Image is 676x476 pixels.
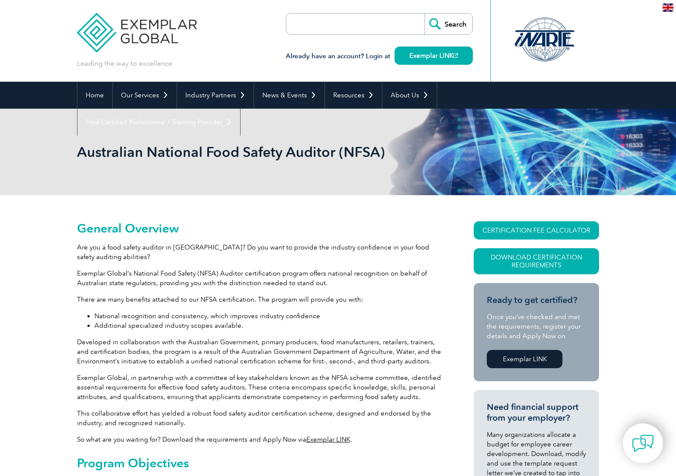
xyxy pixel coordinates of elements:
[425,13,472,34] input: Search
[453,53,458,58] img: open_square.png
[77,435,442,444] p: So what are you waiting for? Download the requirements and Apply Now via .
[77,82,112,109] a: Home
[113,82,177,109] a: Our Services
[77,269,442,288] p: Exemplar Global’s National Food Safety (NFSA) Auditor certification program offers national recog...
[77,221,442,235] h2: General Overview
[474,221,599,240] a: CERTIFICATION FEE CALCULATOR
[286,51,473,62] h3: Already have an account? Login at
[77,143,411,160] h1: Australian National Food Safety Auditor (NFSA)
[632,433,654,454] img: contact-chat.png
[77,373,442,402] p: Exemplar Global, in partnership with a committee of key stakeholders known as the NFSA scheme com...
[474,248,599,274] a: Download Certification Requirements
[395,47,473,65] a: Exemplar LINK
[77,295,442,304] p: There are many benefits attached to our NFSA certification. The program will provide you with:
[94,321,442,330] li: Additional specialized industry scopes available.
[77,243,442,262] p: Are you a food safety auditor in [GEOGRAPHIC_DATA]? Do you want to provide the industry confidenc...
[306,436,350,443] a: Exemplar LINK
[663,3,673,12] img: en
[77,109,240,136] a: Find Certified Professional / Training Provider
[77,59,172,68] p: Leading the way to excellence
[94,311,442,321] li: National recognition and consistency, which improves industry confidence
[382,82,437,109] a: About Us
[254,82,325,109] a: News & Events
[77,456,442,470] h2: Program Objectives
[325,82,382,109] a: Resources
[487,312,586,341] p: Once you’ve checked and met the requirements, register your details and Apply Now on
[487,295,586,306] h3: Ready to get certified?
[77,409,442,428] p: This collaborative effort has yielded a robust food safety auditor certification scheme, designed...
[177,82,254,109] a: Industry Partners
[77,337,442,366] p: Developed in collaboration with the Australian Government, primary producers, food manufacturers,...
[487,402,586,423] h3: Need financial support from your employer?
[487,350,562,368] a: Exemplar LINK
